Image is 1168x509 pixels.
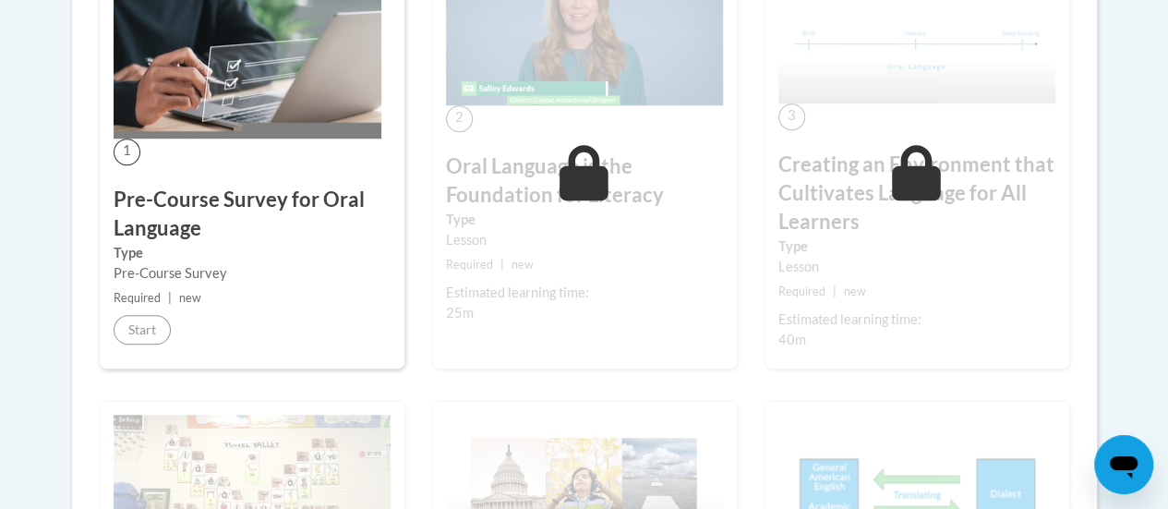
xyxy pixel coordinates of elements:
[833,285,837,298] span: |
[446,283,723,303] div: Estimated learning time:
[446,210,723,230] label: Type
[114,139,140,165] span: 1
[778,285,825,298] span: Required
[114,186,391,243] h3: Pre-Course Survey for Oral Language
[114,263,391,284] div: Pre-Course Survey
[114,315,171,345] button: Start
[446,230,723,250] div: Lesson
[446,258,493,272] span: Required
[778,103,805,130] span: 3
[179,291,201,305] span: new
[844,285,866,298] span: new
[778,309,1055,330] div: Estimated learning time:
[114,243,391,263] label: Type
[1094,435,1153,494] iframe: Button to launch messaging window
[778,236,1055,257] label: Type
[168,291,172,305] span: |
[778,151,1055,236] h3: Creating an Environment that Cultivates Language for All Learners
[446,152,723,210] h3: Oral Language is the Foundation for Literacy
[446,105,473,132] span: 2
[512,258,534,272] span: new
[446,305,474,321] span: 25m
[500,258,504,272] span: |
[778,332,806,347] span: 40m
[778,257,1055,277] div: Lesson
[114,291,161,305] span: Required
